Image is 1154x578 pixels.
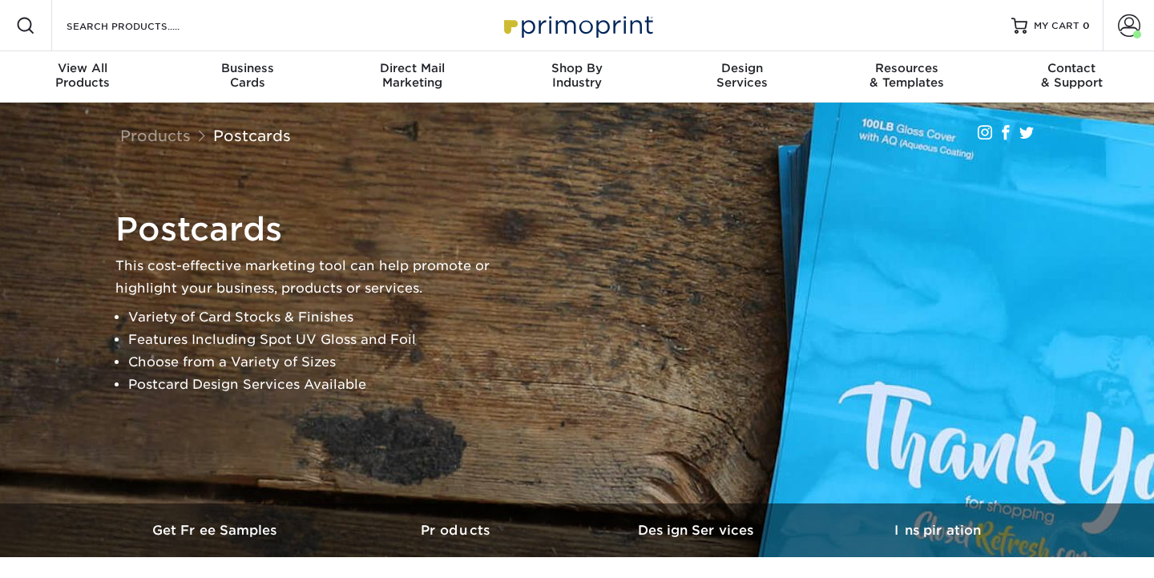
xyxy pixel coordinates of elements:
h3: Inspiration [817,523,1058,538]
li: Features Including Spot UV Gloss and Foil [128,329,516,351]
h3: Design Services [577,523,817,538]
h3: Products [337,523,577,538]
a: Contact& Support [989,51,1154,103]
span: Contact [989,61,1154,75]
a: Inspiration [817,503,1058,557]
a: DesignServices [660,51,825,103]
span: MY CART [1034,19,1079,33]
p: This cost-effective marketing tool can help promote or highlight your business, products or servi... [115,255,516,300]
span: Resources [825,61,990,75]
h1: Postcards [115,210,516,249]
div: & Support [989,61,1154,90]
div: & Templates [825,61,990,90]
span: Business [165,61,330,75]
div: Services [660,61,825,90]
a: Products [120,127,191,144]
span: 0 [1083,20,1090,31]
a: BusinessCards [165,51,330,103]
input: SEARCH PRODUCTS..... [65,16,221,35]
li: Choose from a Variety of Sizes [128,351,516,374]
div: Cards [165,61,330,90]
a: Shop ByIndustry [494,51,660,103]
div: Industry [494,61,660,90]
a: Direct MailMarketing [329,51,494,103]
span: Shop By [494,61,660,75]
a: Products [337,503,577,557]
span: Direct Mail [329,61,494,75]
a: Get Free Samples [96,503,337,557]
a: Postcards [213,127,291,144]
a: Design Services [577,503,817,557]
div: Marketing [329,61,494,90]
img: Primoprint [497,8,657,42]
a: Resources& Templates [825,51,990,103]
li: Variety of Card Stocks & Finishes [128,306,516,329]
li: Postcard Design Services Available [128,374,516,396]
span: Design [660,61,825,75]
h3: Get Free Samples [96,523,337,538]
